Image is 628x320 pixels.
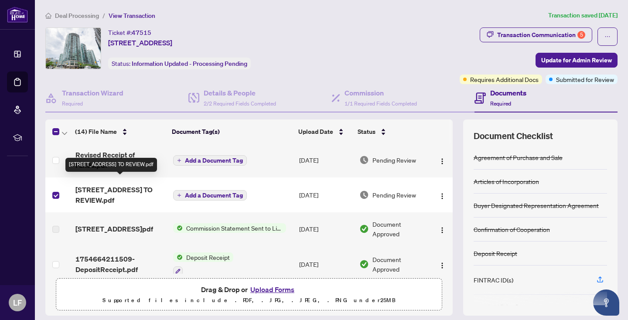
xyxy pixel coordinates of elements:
[204,88,276,98] h4: Details & People
[102,10,105,20] li: /
[541,53,612,67] span: Update for Admin Review
[358,127,375,136] span: Status
[62,100,83,107] span: Required
[474,153,563,162] div: Agreement of Purchase and Sale
[474,275,513,285] div: FINTRAC ID(s)
[435,222,449,236] button: Logo
[372,190,416,200] span: Pending Review
[75,184,166,205] span: [STREET_ADDRESS] TO REVIEW.pdf
[372,155,416,165] span: Pending Review
[177,158,181,163] span: plus
[556,75,614,84] span: Submitted for Review
[173,252,233,276] button: Status IconDeposit Receipt
[185,157,243,163] span: Add a Document Tag
[75,254,166,275] span: 1754664211509-DepositReceipt.pdf
[439,158,446,165] img: Logo
[359,224,369,234] img: Document Status
[183,223,286,233] span: Commission Statement Sent to Listing Brokerage
[490,88,526,98] h4: Documents
[248,284,297,295] button: Upload Forms
[439,193,446,200] img: Logo
[173,223,286,233] button: Status IconCommission Statement Sent to Listing Brokerage
[372,219,428,238] span: Document Approved
[75,150,166,170] span: Revised Receipt of Funds.pdf
[108,58,251,69] div: Status:
[168,119,295,144] th: Document Tag(s)
[296,143,356,177] td: [DATE]
[62,88,123,98] h4: Transaction Wizard
[474,177,539,186] div: Articles of Incorporation
[439,262,446,269] img: Logo
[296,212,356,245] td: [DATE]
[108,37,172,48] span: [STREET_ADDRESS]
[56,279,442,311] span: Drag & Drop orUpload FormsSupported files include .PDF, .JPG, .JPEG, .PNG under25MB
[359,155,369,165] img: Document Status
[75,224,153,234] span: [STREET_ADDRESS]pdf
[55,12,99,20] span: Deal Processing
[345,88,417,98] h4: Commission
[61,295,437,306] p: Supported files include .PDF, .JPG, .JPEG, .PNG under 25 MB
[354,119,429,144] th: Status
[173,252,183,262] img: Status Icon
[480,27,592,42] button: Transaction Communication5
[593,289,619,316] button: Open asap
[359,259,369,269] img: Document Status
[173,190,247,201] button: Add a Document Tag
[183,252,233,262] span: Deposit Receipt
[497,28,585,42] div: Transaction Communication
[439,227,446,234] img: Logo
[435,153,449,167] button: Logo
[474,225,550,234] div: Confirmation of Cooperation
[75,127,117,136] span: (14) File Name
[177,193,181,197] span: plus
[372,255,428,274] span: Document Approved
[435,188,449,202] button: Logo
[345,100,417,107] span: 1/1 Required Fields Completed
[490,100,511,107] span: Required
[474,201,599,210] div: Buyer Designated Representation Agreement
[470,75,539,84] span: Requires Additional Docs
[132,29,151,37] span: 47515
[536,53,618,68] button: Update for Admin Review
[548,10,618,20] article: Transaction saved [DATE]
[435,257,449,271] button: Logo
[295,119,355,144] th: Upload Date
[46,28,101,69] img: IMG-C12197461_1.jpg
[359,190,369,200] img: Document Status
[604,34,611,40] span: ellipsis
[72,119,168,144] th: (14) File Name
[296,177,356,212] td: [DATE]
[132,60,247,68] span: Information Updated - Processing Pending
[7,7,28,23] img: logo
[201,284,297,295] span: Drag & Drop or
[474,249,517,258] div: Deposit Receipt
[173,223,183,233] img: Status Icon
[65,158,157,172] div: [STREET_ADDRESS] TO REVIEW.pdf
[108,27,151,37] div: Ticket #:
[173,155,247,166] button: Add a Document Tag
[109,12,155,20] span: View Transaction
[173,190,247,201] button: Add a Document Tag
[185,192,243,198] span: Add a Document Tag
[45,13,51,19] span: home
[577,31,585,39] div: 5
[13,296,22,309] span: LF
[204,100,276,107] span: 2/2 Required Fields Completed
[298,127,333,136] span: Upload Date
[296,245,356,283] td: [DATE]
[474,130,553,142] span: Document Checklist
